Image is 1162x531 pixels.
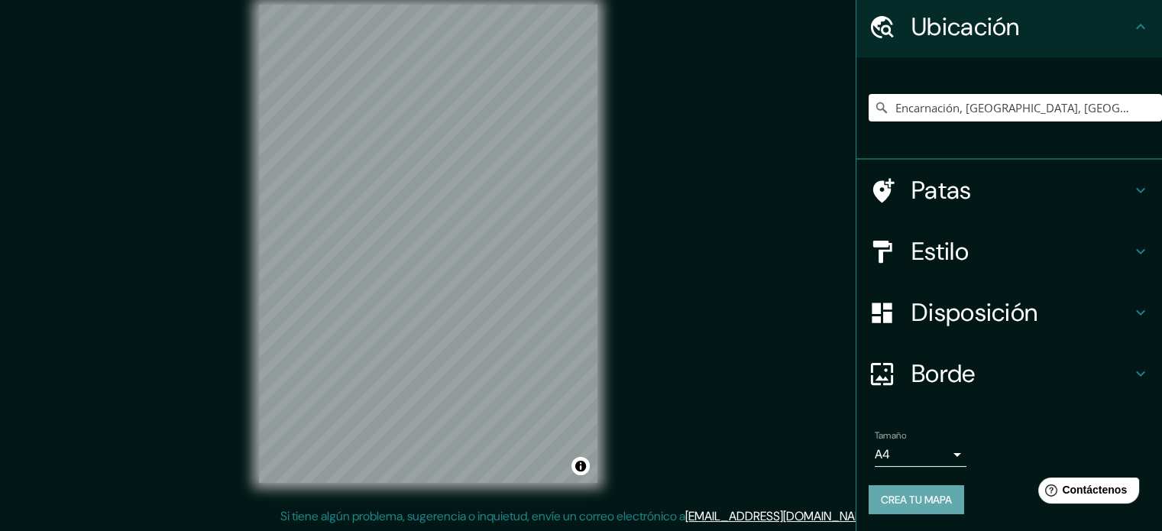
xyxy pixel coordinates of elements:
[856,160,1162,221] div: Patas
[911,174,972,206] font: Patas
[856,221,1162,282] div: Estilo
[911,358,976,390] font: Borde
[911,235,969,267] font: Estilo
[911,296,1037,329] font: Disposición
[856,343,1162,404] div: Borde
[911,11,1020,43] font: Ubicación
[875,442,966,467] div: A4
[881,493,952,507] font: Crea tu mapa
[280,508,685,524] font: Si tiene algún problema, sugerencia o inquietud, envíe un correo electrónico a
[869,94,1162,121] input: Elige tu ciudad o zona
[869,485,964,514] button: Crea tu mapa
[571,457,590,475] button: Activar o desactivar atribución
[875,446,890,462] font: A4
[875,429,906,442] font: Tamaño
[1026,471,1145,514] iframe: Lanzador de widgets de ayuda
[259,5,597,483] canvas: Mapa
[856,282,1162,343] div: Disposición
[685,508,874,524] a: [EMAIL_ADDRESS][DOMAIN_NAME]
